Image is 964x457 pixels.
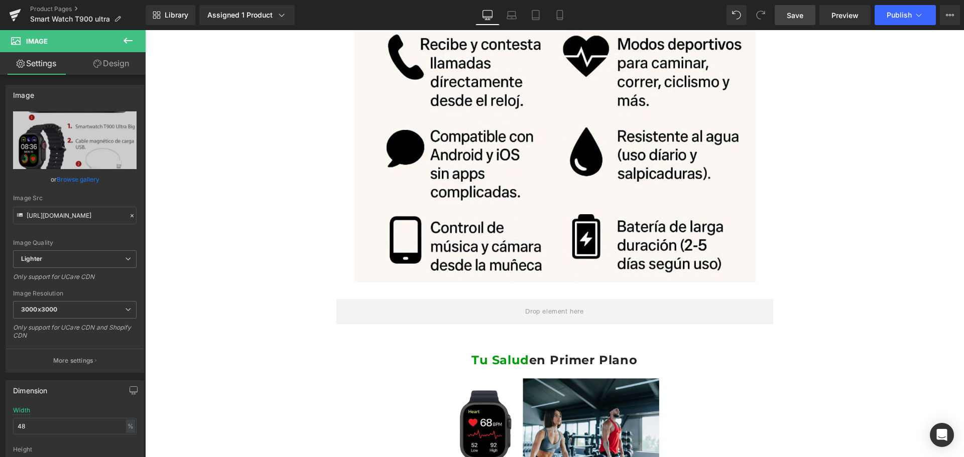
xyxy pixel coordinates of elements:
button: More settings [6,349,144,372]
span: Save [787,10,803,21]
b: 3000x3000 [21,306,57,313]
h1: en Primer Plano [191,323,628,337]
button: Publish [875,5,936,25]
div: Image Quality [13,239,137,246]
span: Publish [887,11,912,19]
div: Only support for UCare CDN and Shopify CDN [13,324,137,346]
span: Image [26,37,48,45]
span: Library [165,11,188,20]
a: Laptop [500,5,524,25]
a: Mobile [548,5,572,25]
a: Desktop [475,5,500,25]
a: Preview [819,5,871,25]
div: Open Intercom Messenger [930,423,954,447]
div: Assigned 1 Product [207,10,287,20]
div: Only support for UCare CDN [13,273,137,287]
span: Smart Watch T900 ultra [30,15,110,23]
div: Dimension [13,381,48,395]
div: Image Resolution [13,290,137,297]
a: Product Pages [30,5,146,13]
span: Preview [831,10,859,21]
a: Browse gallery [57,171,99,188]
input: auto [13,418,137,434]
button: Undo [727,5,747,25]
div: Height [13,446,137,453]
div: Image Src [13,195,137,202]
input: Link [13,207,137,224]
div: Width [13,407,30,414]
a: Design [75,52,148,75]
span: Tu Salud [326,323,384,337]
div: % [126,419,135,433]
a: New Library [146,5,195,25]
button: Redo [751,5,771,25]
a: Tablet [524,5,548,25]
div: or [13,174,137,185]
b: Lighter [21,255,42,262]
button: More [940,5,960,25]
p: More settings [53,356,93,365]
div: Image [13,85,34,99]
